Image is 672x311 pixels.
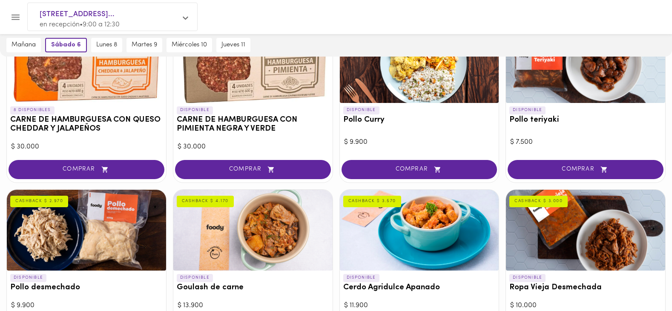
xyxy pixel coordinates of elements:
div: Cerdo Agridulce Apanado [340,190,499,271]
button: Menu [5,7,26,28]
button: COMPRAR [508,160,663,179]
span: mañana [11,41,36,49]
div: CARNE DE HAMBURGUESA CON QUESO CHEDDAR Y JALAPEÑOS [7,22,166,103]
span: martes 9 [132,41,157,49]
div: CASHBACK $ 3.570 [343,196,401,207]
button: lunes 8 [91,38,122,52]
div: Pollo Curry [340,22,499,103]
iframe: Messagebird Livechat Widget [623,262,663,302]
span: sábado 6 [51,41,81,49]
h3: Pollo Curry [343,116,496,125]
button: sábado 6 [45,38,87,52]
div: $ 10.000 [510,301,661,311]
span: COMPRAR [518,166,653,173]
div: $ 30.000 [11,142,162,152]
h3: Pollo desmechado [10,283,163,292]
button: COMPRAR [175,160,331,179]
span: lunes 8 [96,41,117,49]
span: COMPRAR [186,166,320,173]
button: COMPRAR [342,160,497,179]
span: en recepción • 9:00 a 12:30 [40,21,120,28]
p: DISPONIBLE [343,106,379,114]
span: [STREET_ADDRESS]... [40,9,177,20]
button: mañana [6,38,41,52]
h3: Cerdo Agridulce Apanado [343,283,496,292]
div: Pollo desmechado [7,190,166,271]
div: Ropa Vieja Desmechada [506,190,665,271]
div: $ 30.000 [178,142,328,152]
button: martes 9 [126,38,162,52]
p: DISPONIBLE [177,274,213,282]
div: CASHBACK $ 4.170 [177,196,234,207]
button: COMPRAR [9,160,164,179]
div: $ 7.500 [510,137,661,147]
div: $ 13.900 [178,301,328,311]
p: DISPONIBLE [509,106,546,114]
button: jueves 11 [216,38,250,52]
h3: CARNE DE HAMBURGUESA CON QUESO CHEDDAR Y JALAPEÑOS [10,116,163,134]
p: DISPONIBLE [10,274,46,282]
span: COMPRAR [352,166,487,173]
button: miércoles 10 [167,38,212,52]
div: CASHBACK $ 3.000 [509,196,568,207]
h3: Ropa Vieja Desmechada [509,283,662,292]
p: DISPONIBLE [177,106,213,114]
h3: Pollo teriyaki [509,116,662,125]
span: jueves 11 [221,41,245,49]
div: $ 11.900 [344,301,495,311]
p: DISPONIBLE [343,274,379,282]
div: Goulash de carne [173,190,333,271]
h3: CARNE DE HAMBURGUESA CON PIMIENTA NEGRA Y VERDE [177,116,329,134]
span: miércoles 10 [172,41,207,49]
p: 8 DISPONIBLES [10,106,55,114]
p: DISPONIBLE [509,274,546,282]
div: Pollo teriyaki [506,22,665,103]
div: $ 9.900 [11,301,162,311]
div: CASHBACK $ 2.970 [10,196,68,207]
div: $ 9.900 [344,137,495,147]
h3: Goulash de carne [177,283,329,292]
div: CARNE DE HAMBURGUESA CON PIMIENTA NEGRA Y VERDE [173,22,333,103]
span: COMPRAR [19,166,154,173]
